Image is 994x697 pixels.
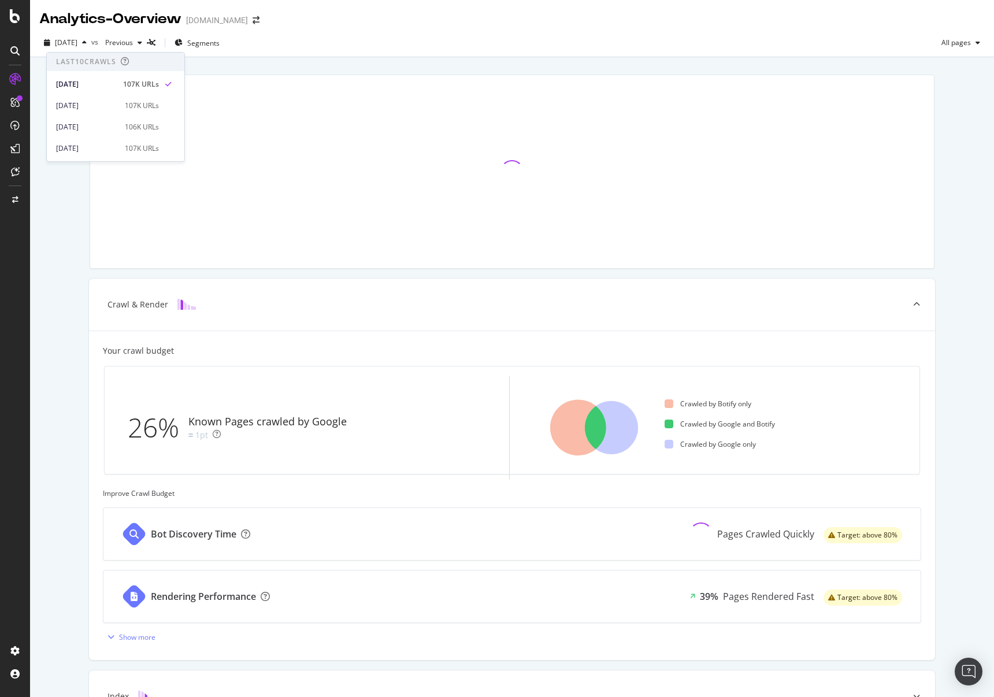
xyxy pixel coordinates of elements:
div: Pages Crawled Quickly [717,528,814,541]
span: Target: above 80% [837,594,897,601]
div: Analytics - Overview [39,9,181,29]
span: Segments [187,38,220,48]
a: Bot Discovery TimePages Crawled Quicklywarning label [103,507,921,561]
div: warning label [824,590,902,606]
div: Improve Crawl Budget [103,488,921,498]
div: Open Intercom Messenger [955,658,982,685]
div: Crawled by Botify only [665,399,751,409]
span: vs [91,37,101,47]
div: 106K URLs [125,122,159,132]
span: Previous [101,38,133,47]
img: Equal [188,433,193,437]
div: Pages Rendered Fast [723,590,814,603]
div: [DATE] [56,122,118,132]
div: 107K URLs [123,79,159,90]
div: arrow-right-arrow-left [253,16,259,24]
div: Known Pages crawled by Google [188,414,347,429]
button: Segments [170,34,224,52]
div: Last 10 Crawls [56,57,116,66]
span: 2025 Sep. 26th [55,38,77,47]
img: block-icon [177,299,196,310]
div: [DOMAIN_NAME] [186,14,248,26]
div: 107K URLs [125,101,159,111]
button: Show more [103,628,155,646]
div: warning label [824,527,902,543]
div: Rendering Performance [151,590,256,603]
div: Crawled by Google only [665,439,756,449]
div: Show more [119,632,155,642]
button: Previous [101,34,147,52]
div: [DATE] [56,79,116,90]
button: All pages [937,34,985,52]
div: 107K URLs [125,143,159,154]
span: All pages [937,38,971,47]
div: 26% [128,409,188,447]
div: [DATE] [56,101,118,111]
div: 1pt [195,429,208,441]
div: Crawled by Google and Botify [665,419,775,429]
div: Your crawl budget [103,345,174,357]
div: Bot Discovery Time [151,528,236,541]
a: Rendering Performance39%Pages Rendered Fastwarning label [103,570,921,623]
div: Crawl & Render [107,299,168,310]
div: [DATE] [56,143,118,154]
div: 39% [700,590,718,603]
button: [DATE] [39,34,91,52]
span: Target: above 80% [837,532,897,539]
